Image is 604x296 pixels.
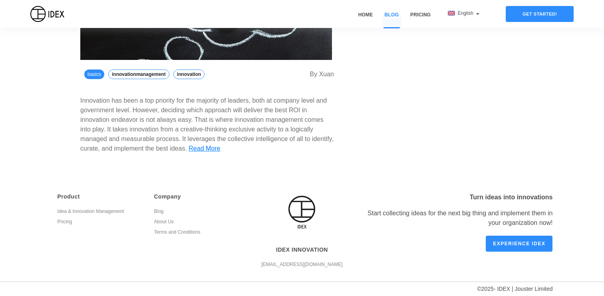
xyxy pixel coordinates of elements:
[256,260,347,269] p: [EMAIL_ADDRESS][DOMAIN_NAME]
[30,6,64,22] img: IDEX Logo
[448,10,479,17] div: English
[189,145,220,152] a: Read More
[154,218,238,228] a: About Us
[448,11,455,16] img: flag
[382,11,401,28] a: Blog
[84,70,104,79] span: basics
[359,193,552,202] p: Turn ideas into innovations
[173,70,205,79] span: innovation
[154,207,238,218] a: Blog
[506,6,574,22] div: Get started!
[57,193,142,201] p: Product
[356,11,376,28] a: Home
[80,97,334,152] p: Innovation has been a top priority for the majority of leaders, both at company level and governm...
[57,218,142,228] a: Pricing
[407,11,433,28] a: Pricing
[256,246,347,254] p: IDEX INNOVATION
[310,70,334,83] div: By Xuan
[359,209,552,228] div: Start collecting ideas for the next big thing and implement them in your organization now!
[154,228,238,238] a: Terms and Conditions
[458,10,475,16] span: English
[486,236,552,252] a: Experience IDEX
[154,193,238,201] p: Company
[108,70,169,79] span: innovationmanagement
[57,207,142,218] a: Idea & Innovation Management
